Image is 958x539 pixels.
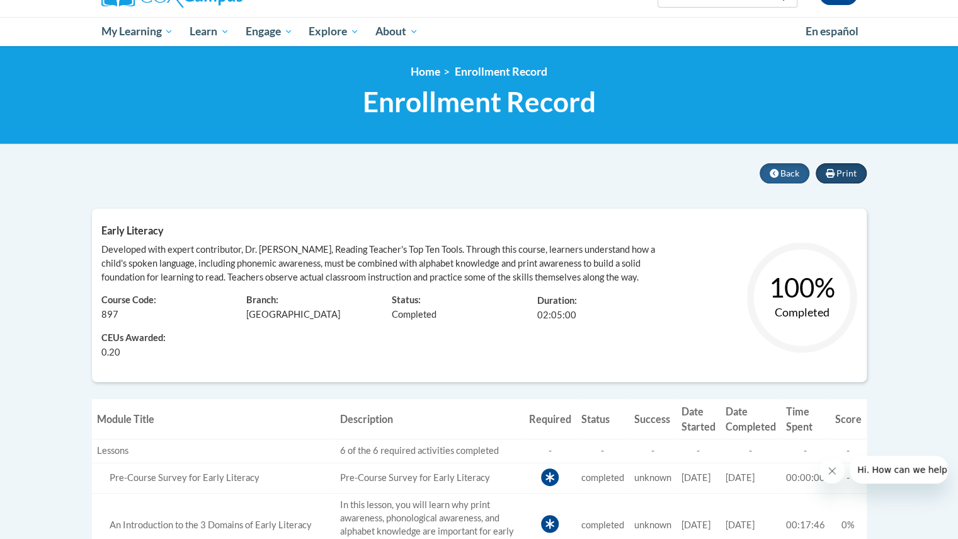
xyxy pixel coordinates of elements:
[101,345,120,359] span: 0.20
[309,24,359,39] span: Explore
[537,310,576,320] span: 02:05:00
[830,399,867,439] th: Score
[375,24,418,39] span: About
[392,294,421,305] span: Status:
[676,399,721,439] th: Date Started
[721,439,781,463] td: -
[576,439,629,463] td: -
[101,224,164,236] span: Early Literacy
[629,439,676,463] td: -
[392,309,436,320] span: Completed
[455,65,547,78] span: Enrollment Record
[806,25,858,38] span: En español
[101,294,156,305] span: Course Code:
[83,17,876,46] div: Main menu
[246,309,340,320] span: [GEOGRAPHIC_DATA]
[836,168,857,178] span: Print
[726,519,755,530] span: [DATE]
[524,439,576,463] td: -
[634,472,671,483] span: unknown
[335,399,524,439] th: Description
[634,519,671,530] span: unknown
[681,519,710,530] span: [DATE]
[524,399,576,439] th: Required
[300,17,367,46] a: Explore
[768,272,835,303] text: 100%
[847,445,850,456] span: -
[335,463,524,494] td: Pre-Course Survey for Early Literacy
[93,17,182,46] a: My Learning
[681,472,710,483] span: [DATE]
[246,24,293,39] span: Engage
[581,519,624,530] span: completed
[101,24,173,39] span: My Learning
[237,17,301,46] a: Engage
[850,456,948,484] iframe: Message from company
[781,399,830,439] th: Time Spent
[246,294,278,305] span: Branch:
[190,24,229,39] span: Learn
[101,332,228,345] span: CEUs Awarded:
[676,439,721,463] td: -
[101,244,655,282] span: Developed with expert contributor, Dr. [PERSON_NAME], Reading Teacher's Top Ten Tools. Through th...
[340,444,519,458] div: 6 of the 6 required activities completed
[8,9,102,19] span: Hi. How can we help?
[181,17,237,46] a: Learn
[816,163,867,183] button: Print
[411,65,440,78] a: Home
[721,399,781,439] th: Date Completed
[629,399,676,439] th: Success
[92,399,335,439] th: Module Title
[537,295,576,306] span: Duration:
[97,472,330,485] div: Pre-Course Survey for Early Literacy
[797,18,867,45] a: En español
[367,17,426,46] a: About
[774,305,829,319] text: Completed
[760,163,809,183] button: Back
[781,439,830,463] td: -
[780,168,799,178] span: Back
[819,458,845,484] iframe: Close message
[363,85,596,119] span: Enrollment Record
[97,444,330,458] div: Lessons
[786,519,825,530] span: 00:17:46
[101,309,118,320] span: 897
[581,472,624,483] span: completed
[786,472,825,483] span: 00:00:00
[97,519,330,532] div: In this lesson, you will learn why print awareness, phonological awareness, and alphabet knowledg...
[576,399,629,439] th: Status
[726,472,755,483] span: [DATE]
[841,519,855,530] span: 0%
